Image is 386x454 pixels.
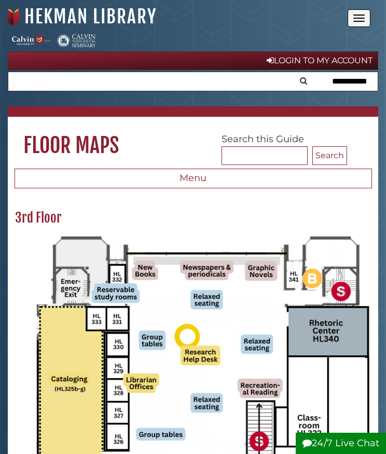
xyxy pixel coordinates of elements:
h2: 3rd Floor [10,210,377,226]
button: 24/7 Live Chat [296,433,386,454]
button: Menu [15,169,372,188]
button: Search [297,72,310,88]
i: Search [300,77,307,85]
a: Hekman Library [24,5,157,28]
nav: breadcrumb [8,106,378,117]
img: Calvin Theological Seminary [57,34,95,47]
button: Open the menu [348,9,370,27]
h1: Floor Maps [8,117,378,158]
a: Login to My Account [8,51,378,70]
button: Search [312,146,347,165]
